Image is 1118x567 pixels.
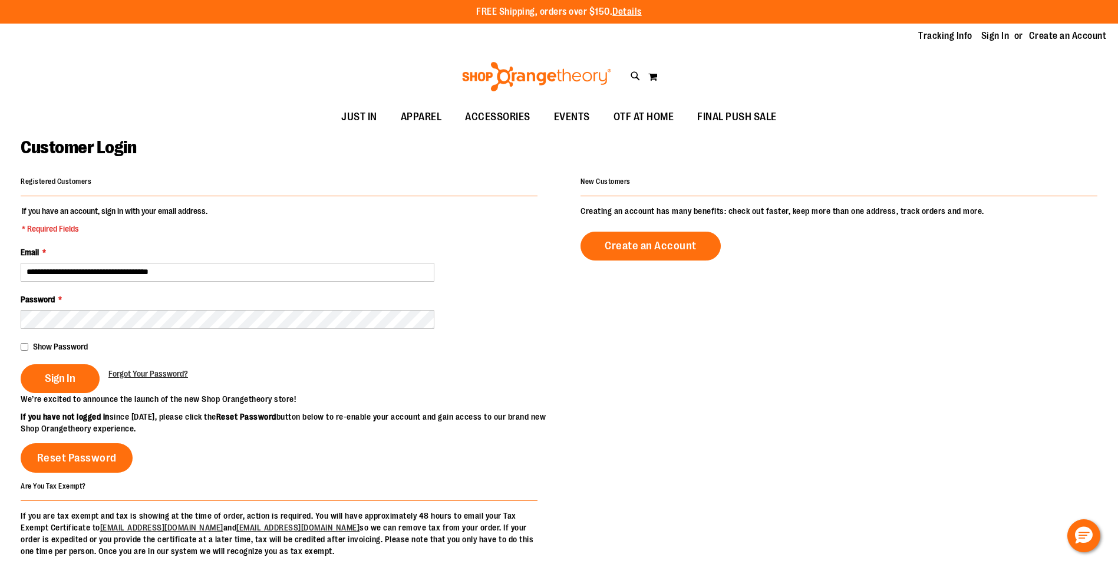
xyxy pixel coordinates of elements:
[100,523,223,532] a: [EMAIL_ADDRESS][DOMAIN_NAME]
[108,369,188,378] span: Forgot Your Password?
[542,104,602,131] a: EVENTS
[22,223,207,235] span: * Required Fields
[21,248,39,257] span: Email
[918,29,972,42] a: Tracking Info
[605,239,697,252] span: Create an Account
[460,62,613,91] img: Shop Orangetheory
[981,29,1010,42] a: Sign In
[341,104,377,130] span: JUST IN
[476,5,642,19] p: FREE Shipping, orders over $150.
[21,177,91,186] strong: Registered Customers
[21,295,55,304] span: Password
[614,104,674,130] span: OTF AT HOME
[554,104,590,130] span: EVENTS
[21,137,136,157] span: Customer Login
[21,510,537,557] p: If you are tax exempt and tax is showing at the time of order, action is required. You will have ...
[1067,519,1100,552] button: Hello, have a question? Let’s chat.
[581,232,721,261] a: Create an Account
[108,368,188,380] a: Forgot Your Password?
[236,523,360,532] a: [EMAIL_ADDRESS][DOMAIN_NAME]
[389,104,454,131] a: APPAREL
[21,443,133,473] a: Reset Password
[21,482,86,490] strong: Are You Tax Exempt?
[21,364,100,393] button: Sign In
[21,393,559,405] p: We’re excited to announce the launch of the new Shop Orangetheory store!
[697,104,777,130] span: FINAL PUSH SALE
[1029,29,1107,42] a: Create an Account
[612,6,642,17] a: Details
[21,205,209,235] legend: If you have an account, sign in with your email address.
[33,342,88,351] span: Show Password
[401,104,442,130] span: APPAREL
[329,104,389,131] a: JUST IN
[602,104,686,131] a: OTF AT HOME
[685,104,789,131] a: FINAL PUSH SALE
[581,177,631,186] strong: New Customers
[45,372,75,385] span: Sign In
[21,411,559,434] p: since [DATE], please click the button below to re-enable your account and gain access to our bran...
[37,451,117,464] span: Reset Password
[21,412,110,421] strong: If you have not logged in
[581,205,1097,217] p: Creating an account has many benefits: check out faster, keep more than one address, track orders...
[216,412,276,421] strong: Reset Password
[453,104,542,131] a: ACCESSORIES
[465,104,530,130] span: ACCESSORIES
